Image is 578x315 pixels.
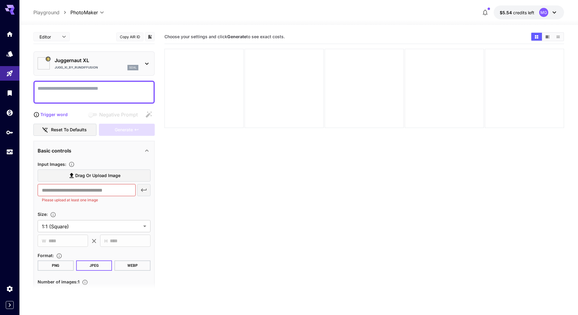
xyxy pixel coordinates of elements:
[147,33,153,40] button: Add to library
[38,169,150,182] label: Drag or upload image
[87,111,143,118] span: Negative prompts are not compatible with the selected model.
[75,172,120,179] span: Drag or upload image
[38,162,66,167] span: Input Images :
[38,253,54,258] span: Format :
[42,197,131,203] p: Please upload at least one image
[6,301,14,309] button: Expand sidebar
[42,223,141,230] span: 1:1 (Square)
[6,89,13,97] div: Library
[531,32,564,41] div: Show images in grid viewShow images in video viewShow images in list view
[38,54,150,73] div: Certified Model – Vetted for best performance and includes a commercial license.Juggernaut XLJugg...
[539,8,548,17] div: MG
[40,111,68,118] p: Trigger word
[542,33,553,41] button: Show images in video view
[500,9,534,16] div: $5.5367
[6,30,13,38] div: Home
[104,237,107,244] span: H
[33,9,59,16] a: Playground
[33,124,96,136] button: Reset to defaults
[38,260,74,271] button: PNG
[500,10,513,15] span: $5.54
[531,33,542,41] button: Show images in grid view
[42,237,46,244] span: W
[6,50,13,58] div: Models
[48,212,59,218] button: Adjust the dimensions of the generated image by specifying its width and height in pixels, or sel...
[79,279,90,285] button: Specify how many images to generate in a single request. Each image generation will be charged se...
[6,285,13,293] div: Settings
[46,57,50,62] button: Certified Model – Vetted for best performance and includes a commercial license.
[38,147,71,154] p: Basic controls
[38,212,48,217] span: Size :
[66,161,77,167] button: Upload a reference image to guide the result. This is needed for Image-to-Image or Inpainting. Su...
[6,70,13,77] div: Playground
[6,148,13,156] div: Usage
[33,109,68,121] button: Trigger word
[227,34,246,39] b: Generate
[54,253,65,259] button: Choose the file format for the output image.
[494,5,564,19] button: $5.5367MG
[129,65,137,70] p: sdxl
[99,111,138,118] span: Negative Prompt
[114,260,150,271] button: WEBP
[116,32,144,41] button: Copy AIR ID
[55,57,138,64] p: Juggernaut XL
[33,9,70,16] nav: breadcrumb
[6,129,13,136] div: API Keys
[164,34,285,39] span: Choose your settings and click to see exact costs.
[6,109,13,116] div: Wallet
[39,34,58,40] span: Editor
[38,279,79,284] span: Number of images : 1
[513,10,534,15] span: credits left
[70,9,98,16] span: PhotoMaker
[38,143,150,158] div: Basic controls
[553,33,563,41] button: Show images in list view
[76,260,112,271] button: JPEG
[55,65,98,70] p: Jugg_XI_by_RunDiffusion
